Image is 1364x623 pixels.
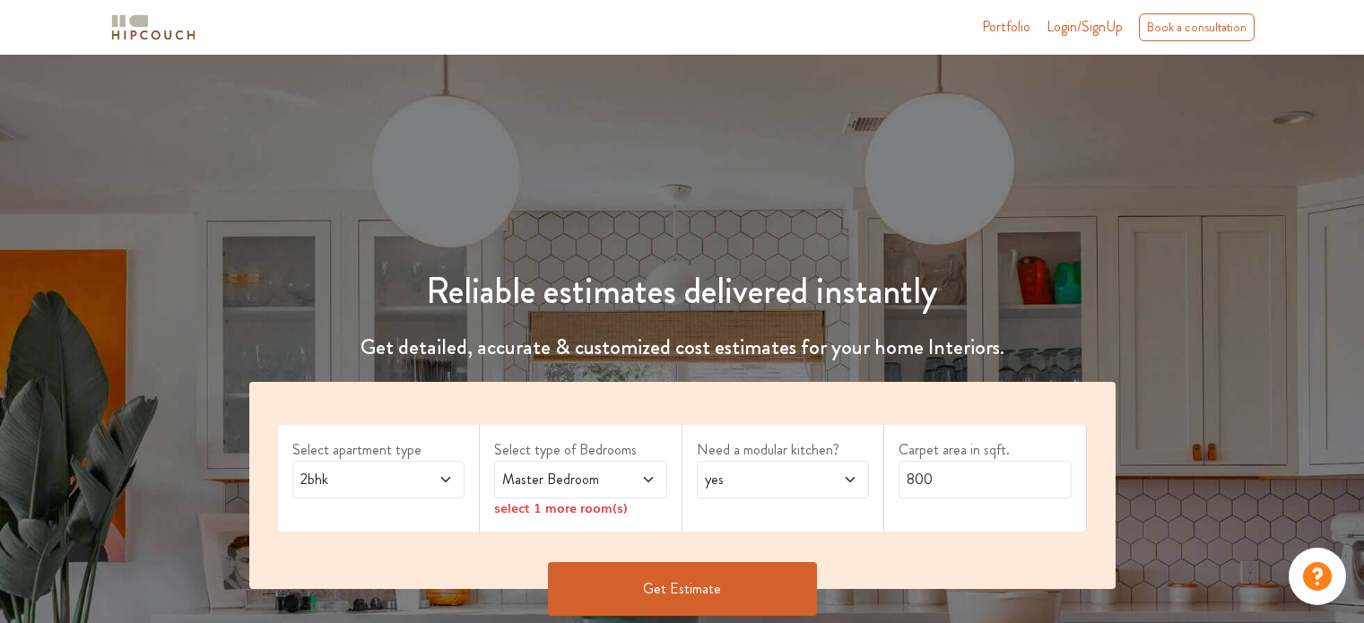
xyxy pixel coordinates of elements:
[494,439,667,461] label: Select type of Bedrooms
[548,562,817,616] button: Get Estimate
[1139,13,1255,41] div: Book a consultation
[297,469,414,490] span: 2bhk
[1047,16,1123,37] span: Login/SignUp
[697,439,870,461] label: Need a modular kitchen?
[239,334,1126,360] h4: Get detailed, accurate & customized cost estimates for your home Interiors.
[499,469,616,490] span: Master Bedroom
[239,270,1126,313] h1: Reliable estimates delivered instantly
[899,461,1072,498] input: Enter area sqft
[899,439,1072,461] label: Carpet area in sqft.
[982,16,1030,38] a: Portfolio
[109,12,198,43] img: logo-horizontal.svg
[494,498,667,517] div: select 1 more room(s)
[701,469,819,490] span: yes
[292,439,465,461] label: Select apartment type
[109,7,198,48] span: logo-horizontal.svg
